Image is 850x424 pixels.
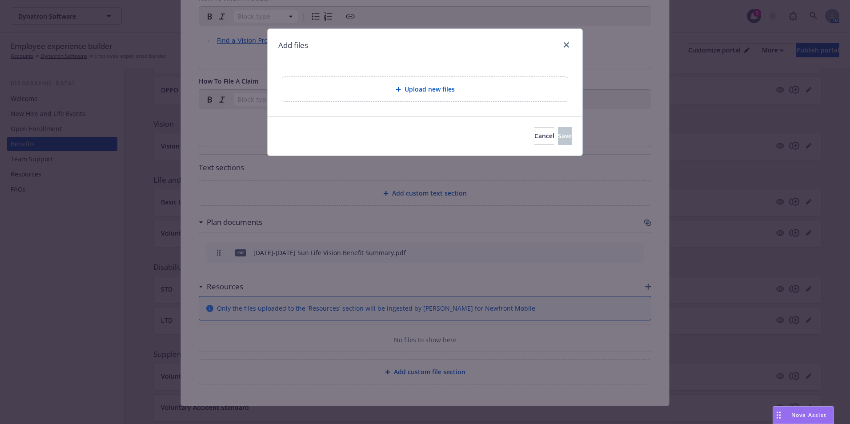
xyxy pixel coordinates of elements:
button: Cancel [534,127,554,145]
div: Upload new files [282,76,568,102]
a: close [561,40,572,50]
span: Cancel [534,132,554,140]
span: Nova Assist [791,411,826,419]
span: Save [558,132,572,140]
h1: Add files [278,40,308,51]
span: Upload new files [405,84,455,94]
div: Drag to move [773,407,784,424]
button: Save [558,127,572,145]
button: Nova Assist [773,406,834,424]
